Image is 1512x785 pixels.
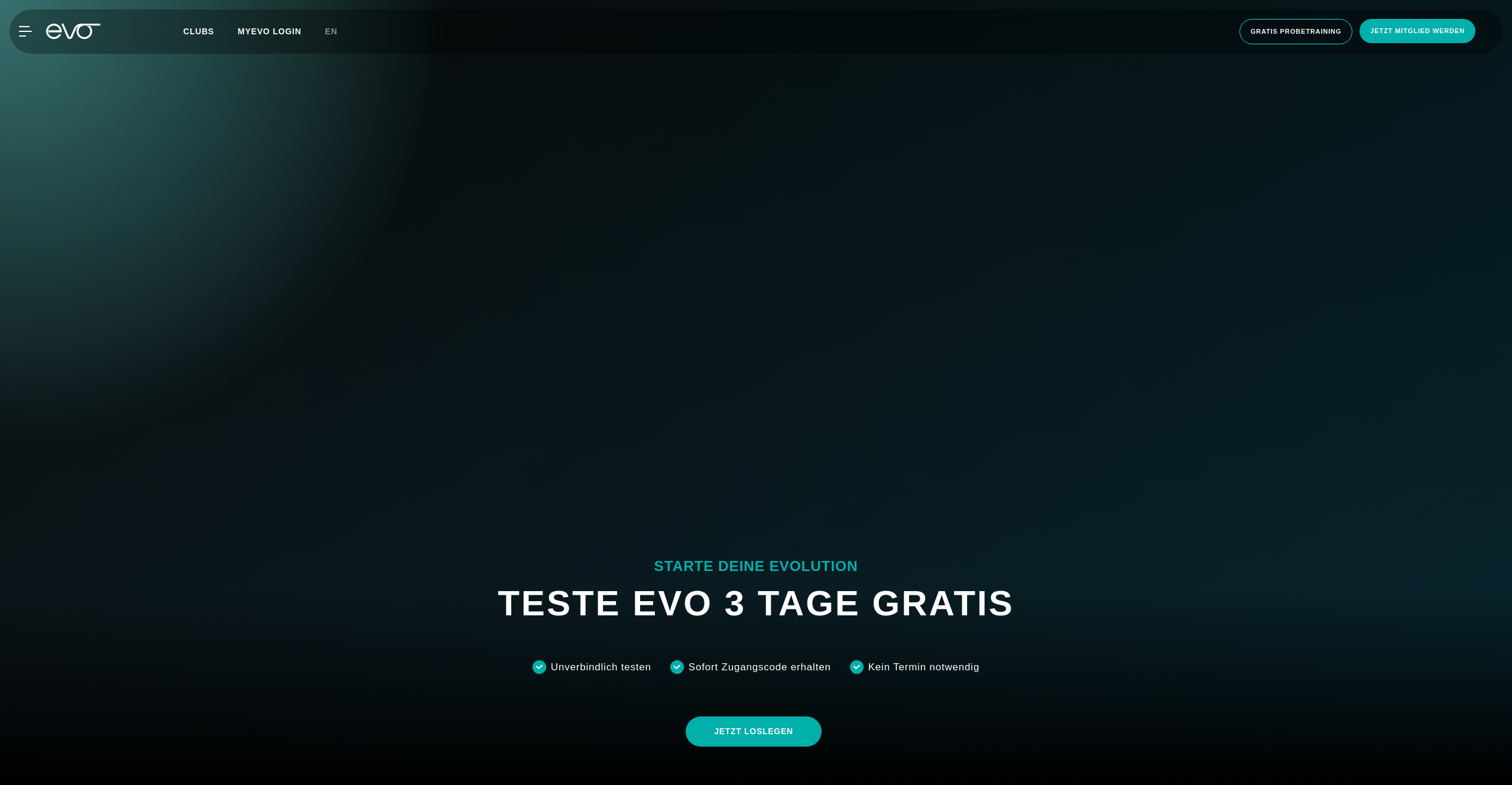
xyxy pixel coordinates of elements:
[498,557,1014,576] div: STARTE DEINE EVOLUTION
[689,660,831,675] div: Sofort Zugangscode erhalten
[1356,19,1479,44] a: Jetzt Mitglied werden
[1236,19,1357,44] a: Gratis Probetraining
[498,580,1014,627] h1: TESTE EVO 3 TAGE GRATIS
[325,25,352,38] a: en
[714,725,793,738] span: JETZT LOSLEGEN
[551,660,651,675] div: Unverbindlich testen
[1251,27,1342,37] span: Gratis Probetraining
[183,27,214,36] span: Clubs
[1370,26,1465,36] span: Jetzt Mitglied werden
[325,27,338,36] span: en
[183,26,238,36] a: Clubs
[868,660,979,675] div: Kein Termin notwendig
[238,27,301,36] a: MYEVO LOGIN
